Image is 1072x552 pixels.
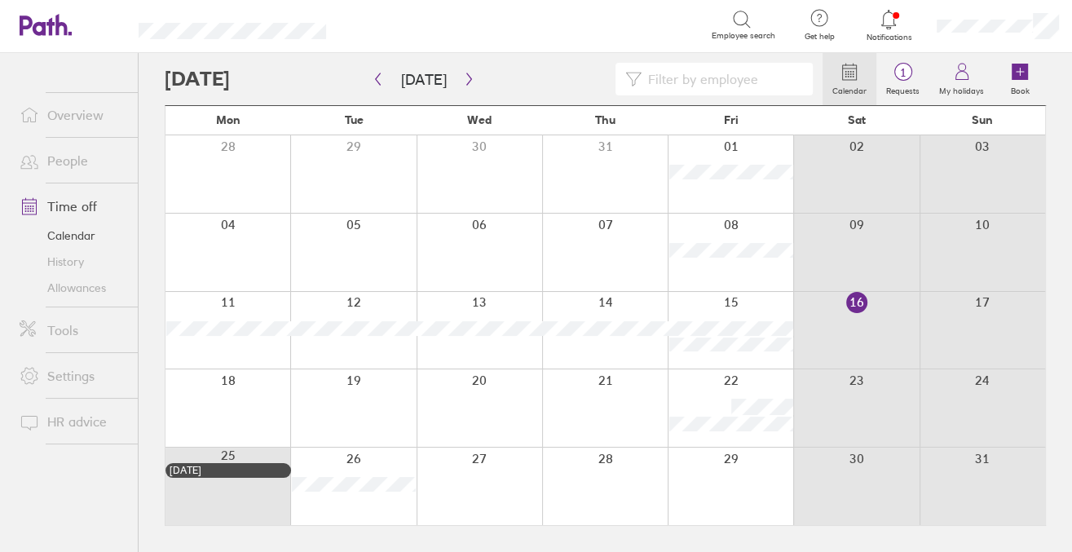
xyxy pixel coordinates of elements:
span: Wed [467,113,492,126]
a: Calendar [823,53,876,105]
label: Book [1001,82,1039,96]
a: People [7,144,138,177]
a: History [7,249,138,275]
span: Employee search [712,31,775,41]
span: Get help [793,32,846,42]
a: Notifications [862,8,915,42]
span: Fri [724,113,739,126]
span: Sun [972,113,993,126]
button: [DATE] [388,66,460,93]
a: 1Requests [876,53,929,105]
label: Calendar [823,82,876,96]
a: My holidays [929,53,994,105]
a: HR advice [7,405,138,438]
a: Calendar [7,223,138,249]
div: Search [370,17,412,32]
span: Notifications [862,33,915,42]
label: Requests [876,82,929,96]
label: My holidays [929,82,994,96]
span: 1 [876,66,929,79]
a: Settings [7,360,138,392]
a: Tools [7,314,138,347]
a: Overview [7,99,138,131]
a: Time off [7,190,138,223]
a: Book [994,53,1046,105]
div: [DATE] [170,465,287,476]
span: Sat [848,113,866,126]
a: Allowances [7,275,138,301]
input: Filter by employee [642,64,803,95]
span: Mon [216,113,240,126]
span: Tue [345,113,364,126]
span: Thu [595,113,615,126]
